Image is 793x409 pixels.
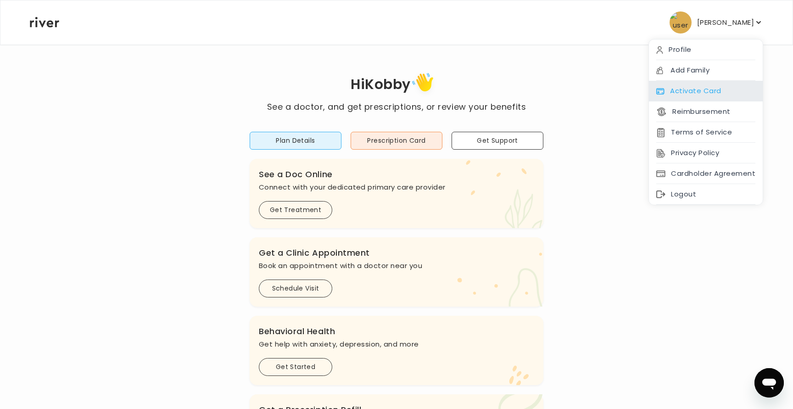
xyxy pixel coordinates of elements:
h3: Behavioral Health [259,325,534,338]
div: Profile [649,39,763,60]
button: Prescription Card [351,132,442,150]
h3: See a Doc Online [259,168,534,181]
p: [PERSON_NAME] [697,16,754,29]
h1: Hi Kobby [267,70,526,101]
div: Privacy Policy [649,143,763,163]
div: Add Family [649,60,763,81]
button: Plan Details [250,132,341,150]
button: Get Support [452,132,543,150]
p: Get help with anxiety, depression, and more [259,338,534,351]
div: Activate Card [649,81,763,101]
button: Get Treatment [259,201,332,219]
button: Reimbursement [656,105,730,118]
button: Schedule Visit [259,280,332,297]
p: Connect with your dedicated primary care provider [259,181,534,194]
div: Logout [649,184,763,205]
p: Book an appointment with a doctor near you [259,259,534,272]
div: Cardholder Agreement [649,163,763,184]
div: Terms of Service [649,122,763,143]
iframe: Button to launch messaging window [754,368,784,398]
button: user avatar[PERSON_NAME] [670,11,763,34]
img: user avatar [670,11,692,34]
button: Get Started [259,358,332,376]
p: See a doctor, and get prescriptions, or review your benefits [267,101,526,113]
h3: Get a Clinic Appointment [259,247,534,259]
